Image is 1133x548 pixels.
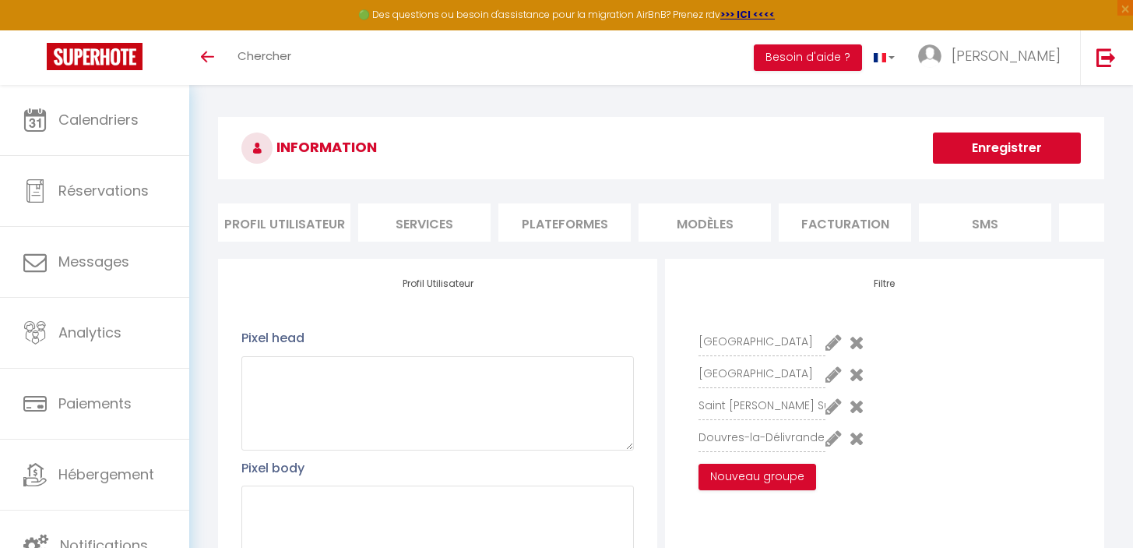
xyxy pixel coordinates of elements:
[58,465,154,484] span: Hébergement
[952,46,1061,65] span: [PERSON_NAME]
[919,203,1051,242] li: SMS
[47,43,143,70] img: Super Booking
[933,133,1081,164] button: Enregistrer
[58,110,139,129] span: Calendriers
[358,203,491,242] li: Services
[238,48,291,64] span: Chercher
[698,464,816,490] button: Nouveau groupe
[58,323,121,342] span: Analytics
[906,30,1080,85] a: ... [PERSON_NAME]
[58,181,149,200] span: Réservations
[918,44,941,68] img: ...
[241,458,634,478] p: Pixel body
[241,328,634,348] p: Pixel head
[498,203,631,242] li: Plateformes
[639,203,771,242] li: MODÈLES
[754,44,862,71] button: Besoin d'aide ?
[241,278,634,289] h4: Profil Utilisateur
[218,117,1104,179] h3: INFORMATION
[779,203,911,242] li: Facturation
[226,30,303,85] a: Chercher
[1096,48,1116,67] img: logout
[58,252,129,271] span: Messages
[720,8,775,21] a: >>> ICI <<<<
[58,394,132,413] span: Paiements
[688,278,1081,289] h4: Filtre
[218,203,350,242] li: Profil Utilisateur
